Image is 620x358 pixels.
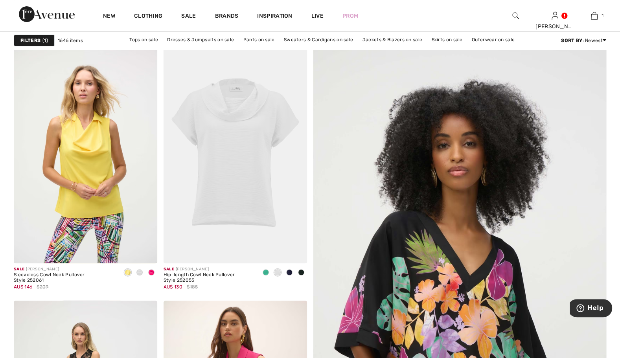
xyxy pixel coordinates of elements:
a: Outerwear on sale [468,35,519,45]
strong: Sort By [561,38,582,43]
span: AU$ 146 [14,284,32,290]
a: 1 [575,11,613,20]
div: Vanilla 30 [134,266,145,279]
div: Hip-length Cowl Neck Pullover Style 252055 [164,272,254,283]
a: New [103,13,115,21]
img: 1ère Avenue [19,6,75,22]
div: Midnight Blue [283,266,295,279]
div: Garden green [260,266,272,279]
a: Dresses & Jumpsuits on sale [163,35,238,45]
a: Sign In [552,12,558,19]
span: 1 [602,12,603,19]
a: Clothing [134,13,162,21]
a: Sale [181,13,196,21]
div: Vanilla 30 [272,266,283,279]
img: Hip-length Cowl Neck Pullover Style 252055. Garden green [164,48,307,263]
img: search the website [512,11,519,20]
img: My Bag [591,11,598,20]
strong: Filters [20,37,40,44]
a: Jackets & Blazers on sale [359,35,427,45]
img: My Info [552,11,558,20]
iframe: Opens a widget where you can find more information [570,299,612,319]
a: Skirts on sale [427,35,466,45]
span: $209 [37,283,48,290]
div: [PERSON_NAME] [14,266,116,272]
div: Sleeveless Cowl Neck Pullover Style 252061 [14,272,116,283]
span: 1646 items [58,37,83,44]
span: $185 [187,283,198,290]
a: Sweaters & Cardigans on sale [280,35,357,45]
div: [PERSON_NAME] [164,266,254,272]
div: Geranium [145,266,157,279]
a: Pants on sale [239,35,279,45]
span: AU$ 130 [164,284,182,290]
div: Citrus [122,266,134,279]
img: Sleeveless Cowl Neck Pullover Style 252061. Citrus [14,48,157,263]
span: Sale [164,267,174,272]
a: Brands [215,13,239,21]
span: Inspiration [257,13,292,21]
div: Black [295,266,307,279]
span: Sale [14,267,24,272]
span: 1 [42,37,48,44]
div: : Newest [561,37,606,44]
div: [PERSON_NAME] [535,22,574,31]
a: Live [311,12,324,20]
a: Prom [342,12,358,20]
a: Tops on sale [125,35,162,45]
